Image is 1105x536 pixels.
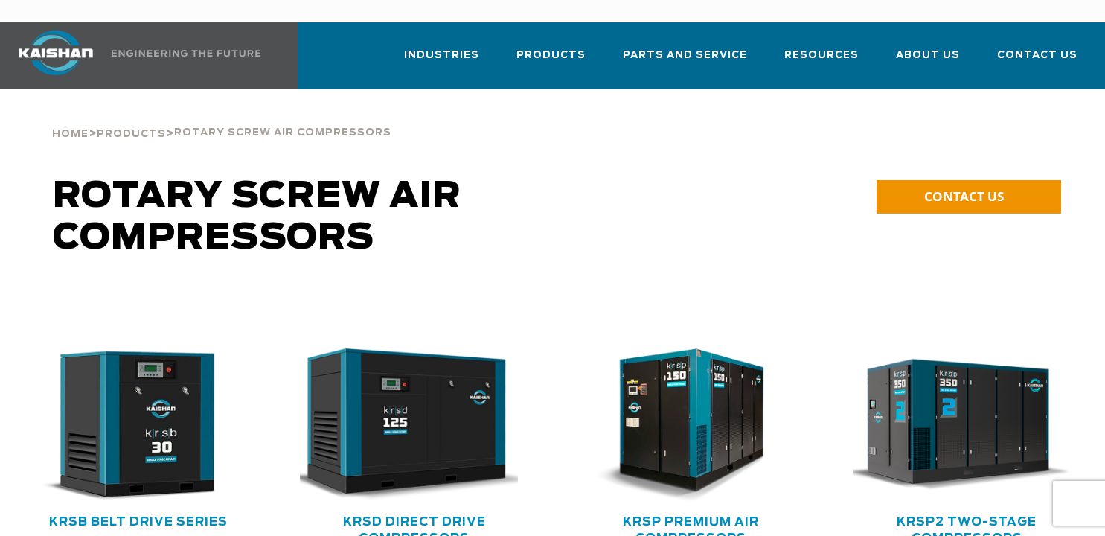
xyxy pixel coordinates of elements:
a: KRSB Belt Drive Series [49,516,228,528]
span: Home [52,130,89,139]
span: Resources [784,47,859,64]
a: Parts and Service [623,36,747,86]
span: Parts and Service [623,47,747,64]
div: krsb30 [24,348,252,502]
span: CONTACT US [924,188,1004,205]
a: About Us [896,36,960,86]
a: Industries [404,36,479,86]
img: krsb30 [13,348,242,502]
div: krsp350 [853,348,1081,502]
span: Rotary Screw Air Compressors [53,179,461,256]
img: krsp150 [566,348,795,502]
a: CONTACT US [877,180,1061,214]
a: Contact Us [997,36,1077,86]
a: Products [97,127,166,140]
div: krsp150 [577,348,805,502]
img: krsd125 [289,348,518,502]
a: Products [516,36,586,86]
div: krsd125 [300,348,528,502]
a: Resources [784,36,859,86]
span: About Us [896,47,960,64]
span: Products [97,130,166,139]
span: Contact Us [997,47,1077,64]
img: Engineering the future [112,50,260,57]
span: Industries [404,47,479,64]
a: Home [52,127,89,140]
img: krsp350 [842,348,1071,502]
div: > > [52,89,391,146]
span: Rotary Screw Air Compressors [174,128,391,138]
span: Products [516,47,586,64]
